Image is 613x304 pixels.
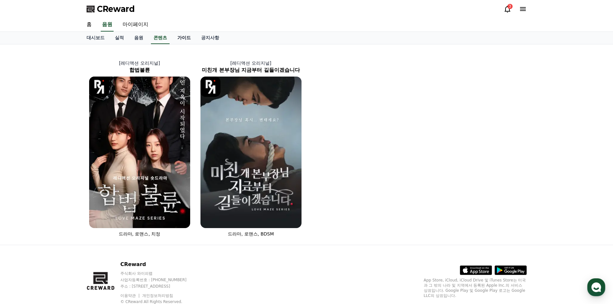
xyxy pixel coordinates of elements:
a: 대화 [42,204,83,220]
p: App Store, iCloud, iCloud Drive 및 iTunes Store는 미국과 그 밖의 나라 및 지역에서 등록된 Apple Inc.의 서비스 상표입니다. Goo... [424,278,527,298]
a: [레디액션 오리지널] 미친개 본부장님 지금부터 길들이겠습니다 미친개 본부장님 지금부터 길들이겠습니다 [object Object] Logo 드라마, 로맨스, BDSM [195,55,307,242]
a: 대시보드 [81,32,110,44]
span: 드라마, 로맨스, BDSM [228,231,274,236]
p: [레디액션 오리지널] [84,60,195,66]
img: 합법불륜 [89,77,190,228]
a: 홈 [81,18,97,32]
h2: 합법불륜 [84,66,195,74]
a: CReward [87,4,135,14]
span: 설정 [99,214,107,219]
a: 개인정보처리방침 [142,293,173,298]
p: 주식회사 와이피랩 [120,271,199,276]
span: CReward [97,4,135,14]
div: 3 [507,4,513,9]
a: 공지사항 [196,32,224,44]
h2: 미친개 본부장님 지금부터 길들이겠습니다 [195,66,307,74]
img: [object Object] Logo [200,77,221,97]
a: 음원 [129,32,148,44]
a: 실적 [110,32,129,44]
p: 사업자등록번호 : [PHONE_NUMBER] [120,277,199,282]
a: [레디액션 오리지널] 합법불륜 합법불륜 [object Object] Logo 드라마, 로맨스, 치정 [84,55,195,242]
p: [레디액션 오리지널] [195,60,307,66]
a: 이용약관 [120,293,141,298]
p: 주소 : [STREET_ADDRESS] [120,284,199,289]
span: 드라마, 로맨스, 치정 [119,231,161,236]
p: CReward [120,261,199,268]
a: 콘텐츠 [151,32,170,44]
a: 마이페이지 [117,18,153,32]
a: 가이드 [172,32,196,44]
a: 음원 [101,18,114,32]
a: 설정 [83,204,124,220]
a: 홈 [2,204,42,220]
img: [object Object] Logo [89,77,109,97]
img: 미친개 본부장님 지금부터 길들이겠습니다 [200,77,302,228]
span: 대화 [59,214,67,219]
a: 3 [504,5,511,13]
span: 홈 [20,214,24,219]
